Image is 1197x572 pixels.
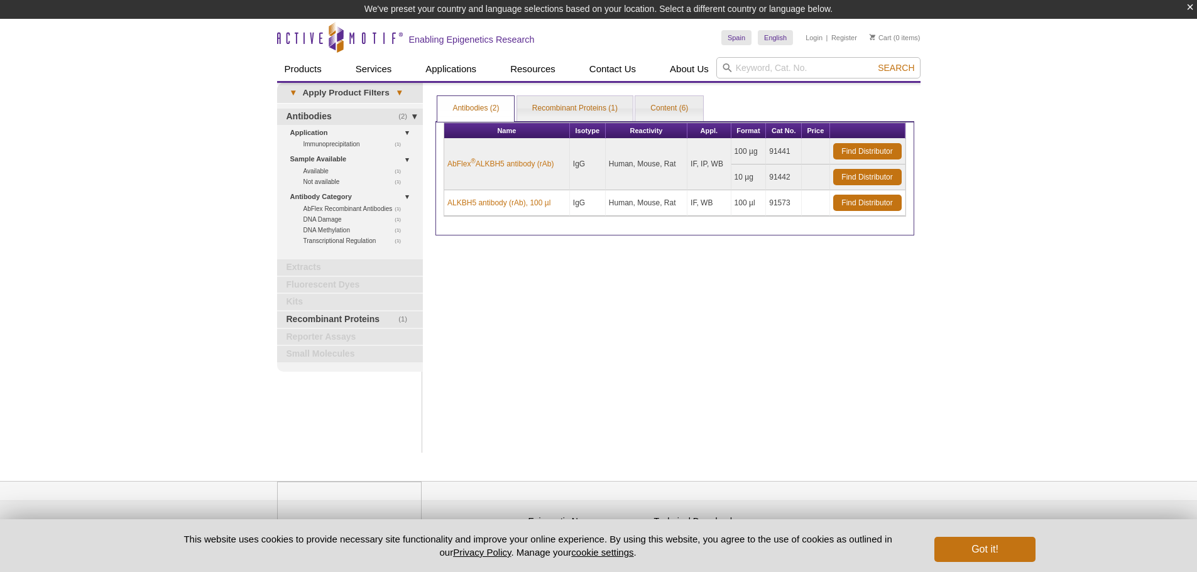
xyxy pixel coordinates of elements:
th: Name [444,123,570,139]
h4: Epigenetic News [528,516,648,527]
p: This website uses cookies to provide necessary site functionality and improve your online experie... [162,532,914,559]
a: Kits [277,294,424,310]
td: 100 µg [731,139,767,165]
a: (1)Available [303,166,408,176]
a: Extracts [277,259,424,276]
a: Resources [503,57,563,81]
a: Find Distributor [833,195,902,211]
li: | [826,30,828,45]
button: Got it! [934,537,1035,562]
a: (1)Not available [303,176,408,187]
a: Spain [721,30,752,45]
a: Products [277,57,329,81]
td: Human, Mouse, Rat [606,190,687,216]
a: Fluorescent Dyes [277,277,424,293]
span: (1) [395,166,408,176]
a: (1)AbFlex Recombinant Antibodies [303,203,408,214]
span: (1) [395,203,408,214]
a: Content (6) [635,96,703,121]
span: (1) [395,225,408,235]
span: ▾ [283,87,303,99]
th: Format [731,123,767,139]
td: IgG [570,190,606,216]
a: ▾Apply Product Filters▾ [277,83,424,103]
th: Appl. [687,123,731,139]
input: Keyword, Cat. No. [716,57,921,78]
a: (2)Antibodies [277,109,424,125]
a: Antibodies (2) [437,96,514,121]
img: Your Cart [870,34,875,40]
span: (2) [398,109,414,125]
a: Find Distributor [833,169,902,185]
td: 10 µg [731,165,767,190]
button: cookie settings [571,547,633,558]
th: Reactivity [606,123,687,139]
td: 91573 [766,190,802,216]
th: Isotype [570,123,606,139]
li: (0 items) [870,30,921,45]
a: Recombinant Proteins (1) [517,96,633,121]
span: (1) [395,139,408,149]
a: (1)Recombinant Proteins [277,311,424,328]
a: Privacy Policy [428,514,477,533]
img: Active Motif, [277,482,422,532]
a: Find Distributor [833,143,902,159]
a: Services [348,57,400,81]
span: (1) [395,176,408,187]
a: Privacy Policy [453,547,511,558]
a: Applications [418,57,484,81]
td: 100 µl [731,190,767,216]
a: Contact Us [582,57,643,81]
td: IF, WB [687,190,731,216]
td: IF, IP, WB [687,139,731,190]
sup: ® [471,158,475,165]
a: Application [290,126,416,139]
button: Search [874,62,918,73]
span: (1) [398,311,414,328]
a: Cart [870,33,892,42]
a: Antibody Category [290,190,416,203]
td: 91442 [766,165,802,190]
span: (1) [395,214,408,225]
h2: Enabling Epigenetics Research [409,34,535,45]
a: (1)DNA Methylation [303,225,408,235]
a: Reporter Assays [277,329,424,345]
a: (1)Immunoprecipitation [303,139,408,149]
span: Search [878,63,914,73]
h4: Technical Downloads [654,516,773,527]
td: 91441 [766,139,802,165]
a: Sample Available [290,153,416,166]
a: Small Molecules [277,346,424,362]
a: About Us [662,57,716,81]
th: Cat No. [766,123,802,139]
a: (1)Transcriptional Regulation [303,235,408,246]
a: Login [806,33,823,42]
a: Register [831,33,857,42]
span: (1) [395,235,408,246]
span: ▾ [390,87,409,99]
a: AbFlex®ALKBH5 antibody (rAb) [447,158,554,170]
a: ALKBH5 antibody (rAb), 100 µl [447,197,550,208]
th: Price [802,123,829,139]
td: IgG [570,139,606,190]
a: (1)DNA Damage [303,214,408,225]
table: Click to Verify - This site chose Symantec SSL for secure e-commerce and confidential communicati... [780,504,874,531]
a: English [758,30,793,45]
td: Human, Mouse, Rat [606,139,687,190]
